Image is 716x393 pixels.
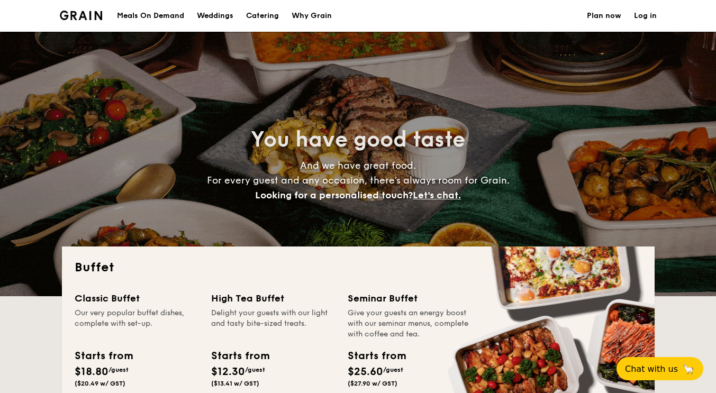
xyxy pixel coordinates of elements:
span: $12.30 [211,365,245,378]
div: Starts from [348,348,405,364]
img: Grain [60,11,103,20]
span: $25.60 [348,365,383,378]
div: Our very popular buffet dishes, complete with set-up. [75,308,198,340]
span: 🦙 [682,363,695,375]
span: ($13.41 w/ GST) [211,380,259,387]
span: /guest [383,366,403,373]
div: Delight your guests with our light and tasty bite-sized treats. [211,308,335,340]
span: /guest [245,366,265,373]
span: ($27.90 w/ GST) [348,380,397,387]
div: Starts from [75,348,132,364]
h2: Buffet [75,259,642,276]
div: Give your guests an energy boost with our seminar menus, complete with coffee and tea. [348,308,472,340]
a: Logotype [60,11,103,20]
span: /guest [108,366,129,373]
span: Let's chat. [413,189,461,201]
div: Seminar Buffet [348,291,472,306]
span: ($20.49 w/ GST) [75,380,125,387]
div: Classic Buffet [75,291,198,306]
div: Starts from [211,348,269,364]
span: Chat with us [625,364,678,374]
span: $18.80 [75,365,108,378]
div: High Tea Buffet [211,291,335,306]
button: Chat with us🦙 [617,357,703,380]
